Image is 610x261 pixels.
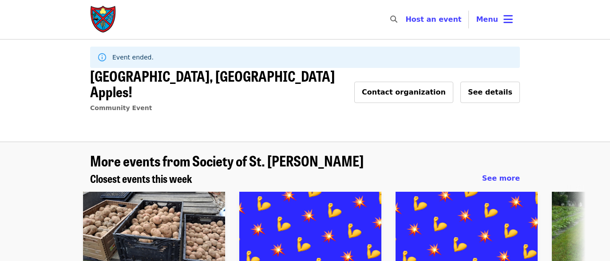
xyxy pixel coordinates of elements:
[468,88,512,96] span: See details
[90,104,152,111] a: Community Event
[503,13,513,26] i: bars icon
[83,172,527,185] div: Closest events this week
[90,150,364,171] span: More events from Society of St. [PERSON_NAME]
[90,65,335,102] span: [GEOGRAPHIC_DATA], [GEOGRAPHIC_DATA] Apples!
[390,15,397,24] i: search icon
[482,173,520,184] a: See more
[112,54,154,61] span: Event ended.
[90,170,192,186] span: Closest events this week
[354,82,453,103] button: Contact organization
[476,15,498,24] span: Menu
[469,9,520,30] button: Toggle account menu
[405,15,461,24] a: Host an event
[403,9,410,30] input: Search
[90,172,192,185] a: Closest events this week
[460,82,520,103] button: See details
[482,174,520,182] span: See more
[362,88,446,96] span: Contact organization
[90,5,117,34] img: Society of St. Andrew - Home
